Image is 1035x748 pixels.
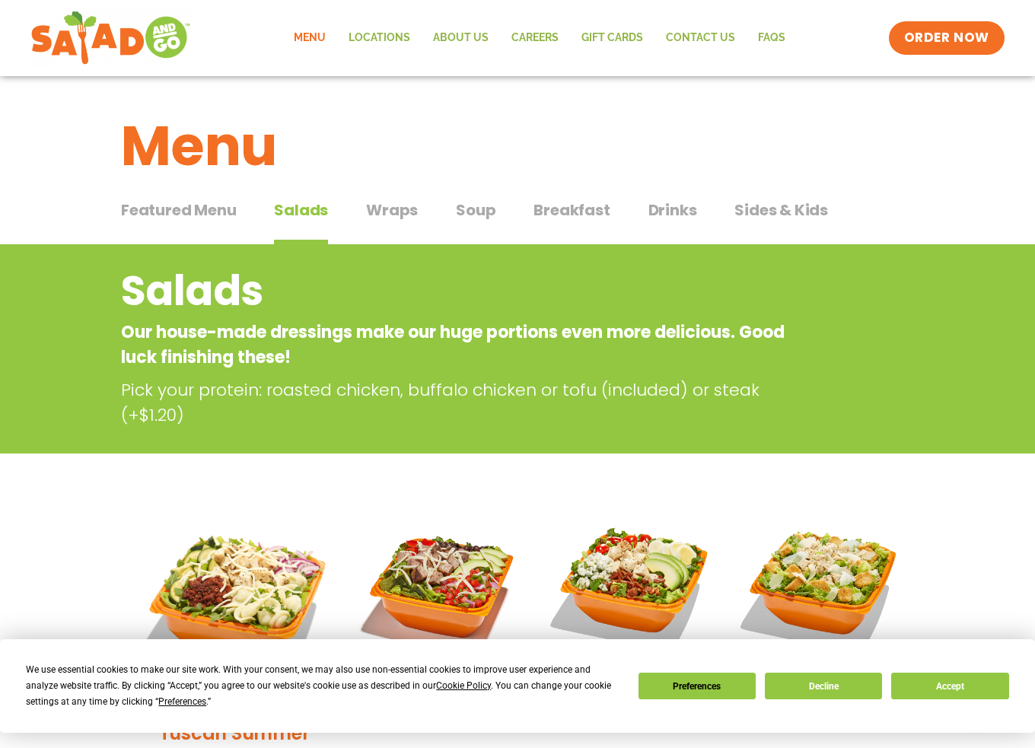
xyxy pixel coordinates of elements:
a: ORDER NOW [889,21,1005,55]
span: Soup [456,199,495,221]
a: GIFT CARDS [570,21,654,56]
nav: Menu [282,21,797,56]
span: Wraps [366,199,418,221]
button: Preferences [639,673,756,699]
img: Product photo for Tuscan Summer Salad [132,505,336,708]
span: Featured Menu [121,199,236,221]
span: Drinks [648,199,697,221]
a: Careers [500,21,570,56]
span: Breakfast [533,199,610,221]
span: ORDER NOW [904,29,989,47]
span: Sides & Kids [734,199,828,221]
span: Cookie Policy [436,680,491,691]
button: Decline [765,673,882,699]
button: Accept [891,673,1008,699]
span: Salads [274,199,328,221]
h2: Salads [121,260,791,322]
span: Preferences [158,696,206,707]
img: Product photo for Caesar Salad [737,505,903,671]
a: Locations [337,21,422,56]
a: FAQs [747,21,797,56]
a: About Us [422,21,500,56]
h1: Menu [121,105,914,187]
img: Product photo for Fajita Salad [358,505,524,671]
p: Our house-made dressings make our huge portions even more delicious. Good luck finishing these! [121,320,791,370]
img: new-SAG-logo-768×292 [30,8,191,68]
a: Menu [282,21,337,56]
a: Contact Us [654,21,747,56]
div: Tabbed content [121,193,914,245]
img: Product photo for Cobb Salad [547,505,713,671]
p: Pick your protein: roasted chicken, buffalo chicken or tofu (included) or steak (+$1.20) [121,377,798,428]
div: We use essential cookies to make our site work. With your consent, we may also use non-essential ... [26,662,619,710]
